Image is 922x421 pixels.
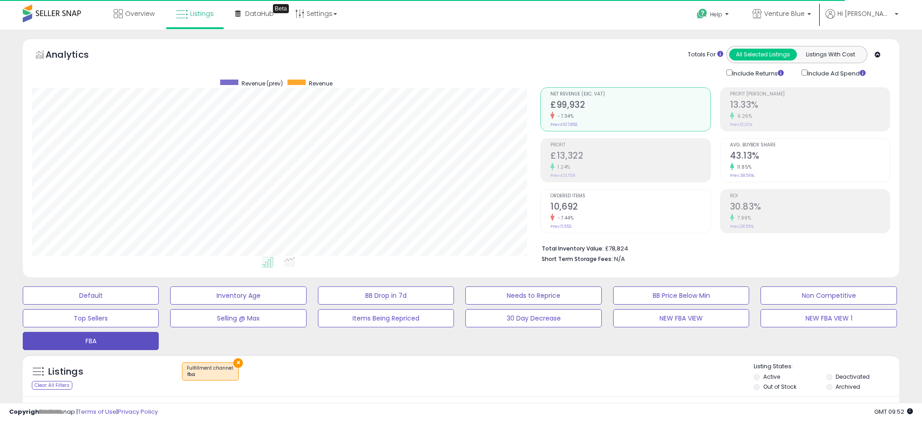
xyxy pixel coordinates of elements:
b: Total Inventory Value: [542,245,604,252]
button: Non Competitive [761,286,897,305]
small: 1.24% [554,164,570,170]
label: Out of Stock [763,383,796,391]
h5: Analytics [45,48,106,63]
span: Venture Blue [764,9,805,18]
span: Hi [PERSON_NAME] [837,9,892,18]
small: Prev: 28.55% [730,224,754,229]
span: Fulfillment channel : [187,365,234,378]
button: × [233,358,243,368]
small: 11.85% [734,164,752,170]
button: Items Being Repriced [318,309,454,327]
button: Needs to Reprice [465,286,601,305]
span: Revenue [309,80,333,87]
small: Prev: 12.20% [730,122,752,127]
div: Totals For [688,50,723,59]
button: BB Drop in 7d [318,286,454,305]
span: Profit [550,143,710,148]
span: Avg. Buybox Share [730,143,890,148]
button: FBA [23,332,159,350]
button: NEW FBA VIEW [613,309,749,327]
div: fba [187,371,234,378]
button: Selling @ Max [170,309,306,327]
i: Get Help [696,8,708,20]
span: Listings [190,9,214,18]
span: Net Revenue (Exc. VAT) [550,92,710,97]
span: Revenue (prev) [242,80,283,87]
p: Listing States: [754,362,899,371]
small: 7.99% [734,215,751,221]
label: Active [763,373,780,381]
h2: 43.13% [730,150,890,163]
button: Default [23,286,159,305]
small: Prev: £13,159 [550,173,575,178]
small: -7.34% [554,113,574,120]
button: Inventory Age [170,286,306,305]
div: Include Returns [720,68,795,78]
h2: 30.83% [730,201,890,214]
small: -7.44% [554,215,574,221]
button: All Selected Listings [729,49,797,60]
b: Short Term Storage Fees: [542,255,613,263]
small: Prev: £107,852 [550,122,578,127]
button: BB Price Below Min [613,286,749,305]
div: Tooltip anchor [273,4,289,13]
span: ROI [730,194,890,199]
small: Prev: 11,552 [550,224,572,229]
button: Listings With Cost [796,49,864,60]
a: Help [690,1,738,30]
h2: 13.33% [730,100,890,112]
label: Archived [836,383,860,391]
button: Top Sellers [23,309,159,327]
span: Overview [125,9,155,18]
button: NEW FBA VIEW 1 [761,309,897,327]
a: Hi [PERSON_NAME] [826,9,898,30]
span: Ordered Items [550,194,710,199]
small: Prev: 38.56% [730,173,754,178]
span: N/A [614,255,625,263]
h2: £13,322 [550,150,710,163]
h2: £99,932 [550,100,710,112]
small: 9.26% [734,113,752,120]
h5: Listings [48,366,83,378]
strong: Copyright [9,407,42,416]
div: Include Ad Spend [795,68,880,78]
div: seller snap | | [9,408,158,416]
h2: 10,692 [550,201,710,214]
div: Clear All Filters [32,381,72,390]
button: 30 Day Decrease [465,309,601,327]
label: Deactivated [836,373,870,381]
span: DataHub [245,9,274,18]
span: Profit [PERSON_NAME] [730,92,890,97]
span: 2025-09-18 09:52 GMT [874,407,913,416]
span: Help [710,10,722,18]
li: £78,824 [542,242,883,253]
